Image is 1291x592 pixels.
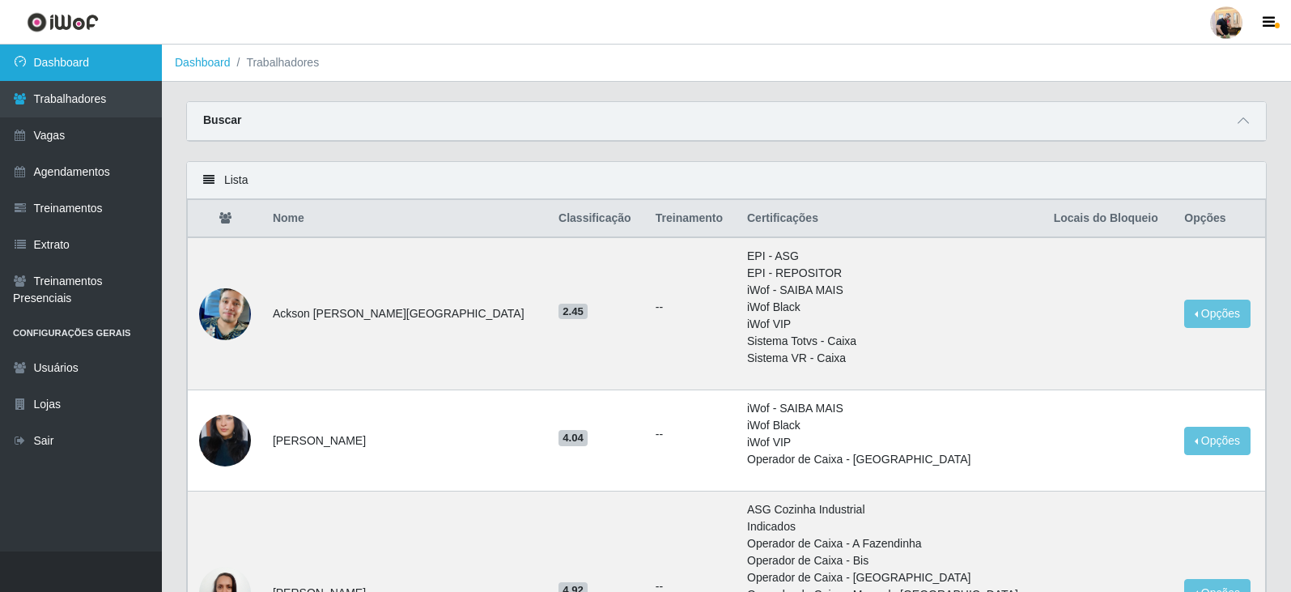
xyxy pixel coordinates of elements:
[747,350,1034,367] li: Sistema VR - Caixa
[747,248,1034,265] li: EPI - ASG
[656,426,728,443] ul: --
[747,552,1034,569] li: Operador de Caixa - Bis
[199,394,251,487] img: 1738606820796.jpeg
[231,54,320,71] li: Trabalhadores
[1184,300,1251,328] button: Opções
[747,501,1034,518] li: ASG Cozinha Industrial
[747,282,1034,299] li: iWof - SAIBA MAIS
[747,299,1034,316] li: iWof Black
[27,12,99,32] img: CoreUI Logo
[263,200,549,238] th: Nome
[737,200,1044,238] th: Certificações
[747,400,1034,417] li: iWof - SAIBA MAIS
[747,265,1034,282] li: EPI - REPOSITOR
[558,430,588,446] span: 4.04
[747,569,1034,586] li: Operador de Caixa - [GEOGRAPHIC_DATA]
[747,535,1034,552] li: Operador de Caixa - A Fazendinha
[747,434,1034,451] li: iWof VIP
[747,518,1034,535] li: Indicados
[747,417,1034,434] li: iWof Black
[263,237,549,390] td: Ackson [PERSON_NAME][GEOGRAPHIC_DATA]
[199,268,251,360] img: 1745957511046.jpeg
[549,200,646,238] th: Classificação
[747,333,1034,350] li: Sistema Totvs - Caixa
[187,162,1266,199] div: Lista
[175,56,231,69] a: Dashboard
[162,45,1291,82] nav: breadcrumb
[1184,427,1251,455] button: Opções
[203,113,241,126] strong: Buscar
[263,390,549,492] td: [PERSON_NAME]
[656,299,728,316] ul: --
[1044,200,1175,238] th: Locais do Bloqueio
[646,200,737,238] th: Treinamento
[747,451,1034,468] li: Operador de Caixa - [GEOGRAPHIC_DATA]
[747,316,1034,333] li: iWof VIP
[1174,200,1265,238] th: Opções
[558,304,588,320] span: 2.45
